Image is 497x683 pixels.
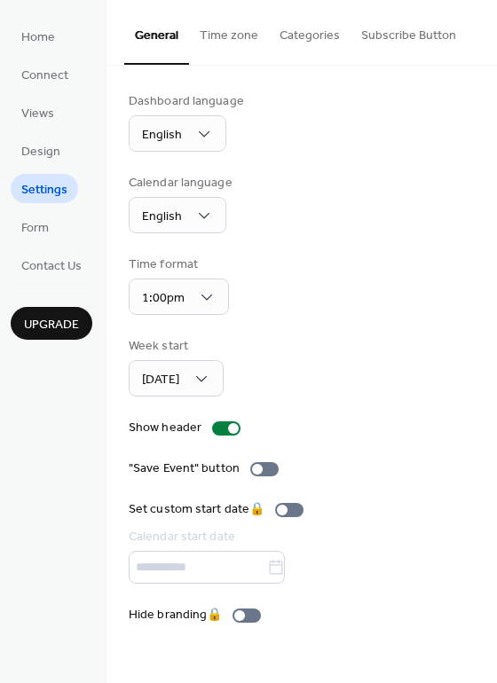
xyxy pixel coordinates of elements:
[142,287,185,310] span: 1:00pm
[11,250,92,279] a: Contact Us
[11,98,65,127] a: Views
[24,316,79,334] span: Upgrade
[129,459,240,478] div: "Save Event" button
[21,219,49,238] span: Form
[11,174,78,203] a: Settings
[21,105,54,123] span: Views
[129,255,225,274] div: Time format
[142,205,182,229] span: English
[142,123,182,147] span: English
[11,136,71,165] a: Design
[11,212,59,241] a: Form
[129,174,233,192] div: Calendar language
[129,92,244,111] div: Dashboard language
[11,59,79,89] a: Connect
[11,307,92,340] button: Upgrade
[11,21,66,51] a: Home
[129,419,201,437] div: Show header
[21,181,67,200] span: Settings
[129,337,220,356] div: Week start
[21,257,82,276] span: Contact Us
[21,67,68,85] span: Connect
[21,143,60,161] span: Design
[21,28,55,47] span: Home
[142,368,179,392] span: [DATE]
